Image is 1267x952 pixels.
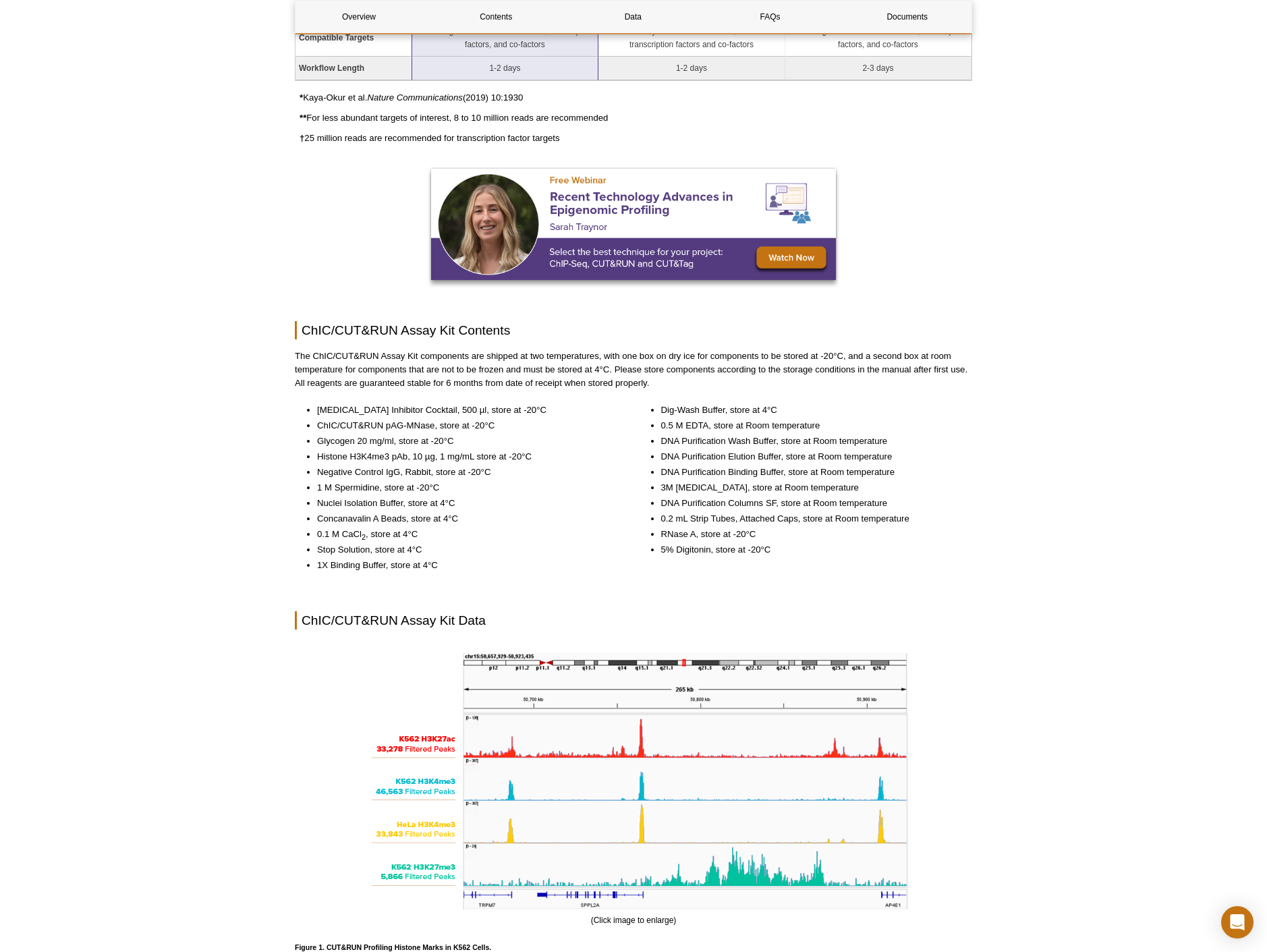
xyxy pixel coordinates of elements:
a: Documents [844,1,971,33]
li: 3M [MEDICAL_DATA], store at Room temperature [661,481,959,495]
sub: 2 [362,533,366,541]
img: CUT&RUN data [359,653,908,909]
li: Stop Solution, store at 4°C [317,543,615,557]
li: DNA Purification Columns SF, store at Room temperature [661,497,959,510]
li: [MEDICAL_DATA] Inhibitor Cocktail, 500 µl, store at -20°C [317,403,615,417]
em: Nature Communications [367,92,462,103]
li: Nuclei Isolation Buffer, store at 4°C [317,497,615,510]
a: Contents [432,1,559,33]
strong: † [300,133,304,143]
li: DNA Purification Wash Buffer, store at Room temperature [661,435,959,448]
h2: ChIC/CUT&RUN Assay Kit Data [295,611,972,629]
li: RNase A, store at -20°C [661,528,959,541]
li: 1 M Spermidine, store at -20°C [317,481,615,495]
li: 0.2 mL Strip Tubes, Attached Caps, store at Room temperature [661,512,959,526]
div: Open Intercom Messenger [1221,906,1254,939]
td: 1-2 days [598,57,785,80]
li: Concanavalin A Beads, store at 4°C [317,512,615,526]
img: Free Webinar [431,169,836,280]
strong: Figure 1. CUT&RUN Profiling Histone Marks in K562 Cells. [295,943,491,951]
li: Dig-Wash Buffer, store at 4°C [661,403,959,417]
div: (Click image to enlarge) [295,653,972,927]
p: The ChIC/CUT&RUN Assay Kit components are shipped at two temperatures, with one box on dry ice fo... [295,349,972,390]
li: ChIC/CUT&RUN pAG-MNase, store at -20°C [317,419,615,432]
a: FAQs [707,1,834,33]
li: DNA Purification Binding Buffer, store at Room temperature [661,466,959,479]
li: Negative Control IgG, Rabbit, store at -20°C [317,466,615,479]
li: 5% Digitonin, store at -20°C [661,543,959,557]
a: Data [569,1,696,33]
li: 0.1 M CaCl , store at 4°C [317,528,615,541]
p: For less abundant targets of interest, 8 to 10 million reads are recommended [300,111,972,125]
td: 2-3 days [785,57,972,80]
strong: Workflow Length [299,63,364,73]
strong: Compatible Targets [299,33,374,43]
td: 1-2 days [412,57,598,80]
li: 0.5 M EDTA, store at Room temperature [661,419,959,432]
li: Histone H3K4me3 pAb, 10 µg, 1 mg/mL store at -20°C [317,450,615,464]
li: Glycogen 20 mg/ml, store at -20°C [317,435,615,448]
p: Kaya-Okur et al. (2019) 10:1930 [300,91,972,105]
a: Free Webinar Comparing ChIP, CUT&Tag and CUT&RUN [431,169,836,284]
h2: ChIC/CUT&RUN Assay Kit Contents [295,321,972,339]
td: Wide range of histone modifications, transcription factors, and co-factors [785,20,972,57]
td: Wide range of histone modifications, transcription factors, and co-factors [412,20,598,57]
td: Primarily histone modifications, some transcription factors and co-factors [598,20,785,57]
li: DNA Purification Elution Buffer, store at Room temperature [661,450,959,464]
a: Overview [295,1,422,33]
li: 1X Binding Buffer, store at 4°C [317,559,615,572]
p: 25 million reads are recommended for transcription factor targets [300,132,972,145]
